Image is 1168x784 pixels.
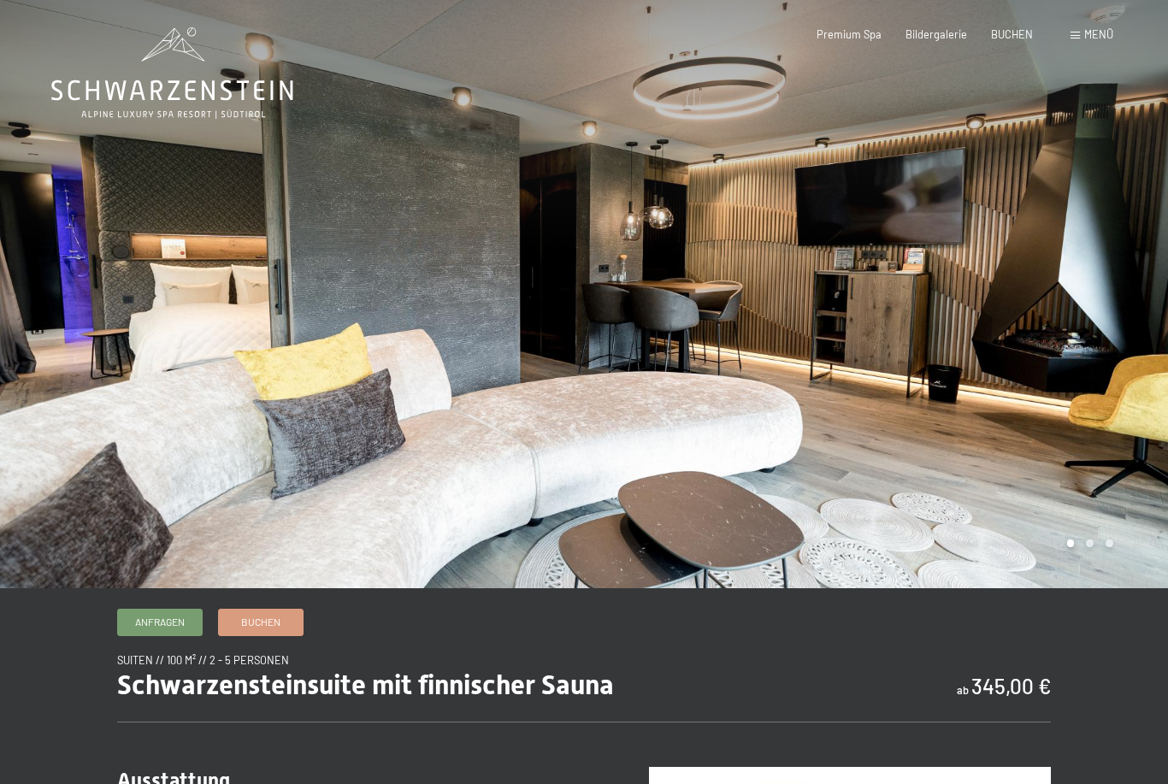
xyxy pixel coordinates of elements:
a: Bildergalerie [905,27,967,41]
a: Buchen [219,610,303,635]
span: Schwarzensteinsuite mit finnischer Sauna [117,669,614,701]
span: Anfragen [135,615,185,629]
a: Premium Spa [817,27,882,41]
span: ab [957,683,969,697]
span: Menü [1084,27,1113,41]
a: Anfragen [118,610,202,635]
b: 345,00 € [971,674,1051,699]
span: Buchen [241,615,280,629]
span: Suiten // 100 m² // 2 - 5 Personen [117,653,289,667]
a: BUCHEN [991,27,1033,41]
